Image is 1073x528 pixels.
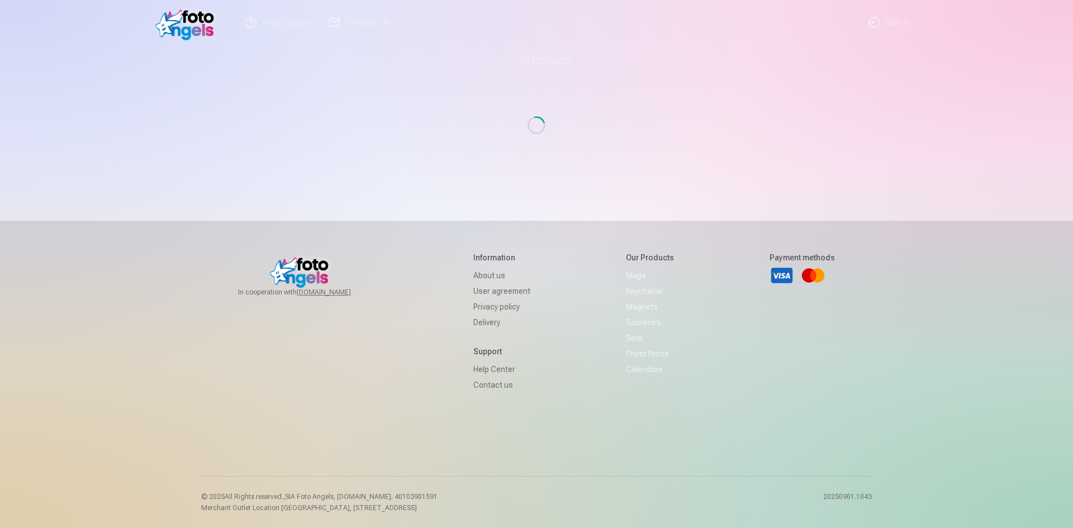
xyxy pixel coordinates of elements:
span: In cooperation with [238,288,378,297]
a: Privacy policy [473,299,530,315]
p: Merchant Outlet Location [GEOGRAPHIC_DATA], [STREET_ADDRESS] [201,503,438,512]
a: Calendars [626,361,674,377]
span: SIA Foto Angels, [DOMAIN_NAME]. 40103901591 [285,493,438,501]
a: Magnets [626,299,674,315]
a: About us [473,268,530,283]
a: Mastercard [801,263,825,288]
a: [DOMAIN_NAME] [297,288,378,297]
a: User agreement [473,283,530,299]
h5: Support [473,346,530,357]
a: Souvenirs [626,315,674,330]
a: Sets [626,330,674,346]
p: © 2025 All Rights reserved. , [201,492,438,501]
a: Visa [770,263,794,288]
img: /v1 [155,4,220,40]
h5: Information [473,252,530,263]
a: Photo prints [626,346,674,361]
a: Contact us [473,377,530,393]
a: Mugs [626,268,674,283]
h5: Payment methods [770,252,835,263]
a: Delivery [473,315,530,330]
h5: Our products [626,252,674,263]
a: All products [489,45,585,76]
a: Help Center [473,361,530,377]
p: 20250901.1043 [823,492,872,512]
a: Keychains [626,283,674,299]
